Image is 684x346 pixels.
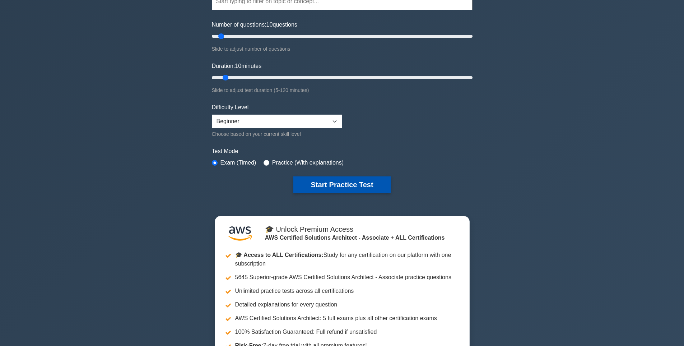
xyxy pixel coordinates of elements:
[212,45,473,53] div: Slide to adjust number of questions
[235,63,241,69] span: 10
[212,20,297,29] label: Number of questions: questions
[220,158,256,167] label: Exam (Timed)
[212,147,473,156] label: Test Mode
[266,22,273,28] span: 10
[212,86,473,94] div: Slide to adjust test duration (5-120 minutes)
[293,176,390,193] button: Start Practice Test
[212,103,249,112] label: Difficulty Level
[212,130,342,138] div: Choose based on your current skill level
[272,158,344,167] label: Practice (With explanations)
[212,62,262,70] label: Duration: minutes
